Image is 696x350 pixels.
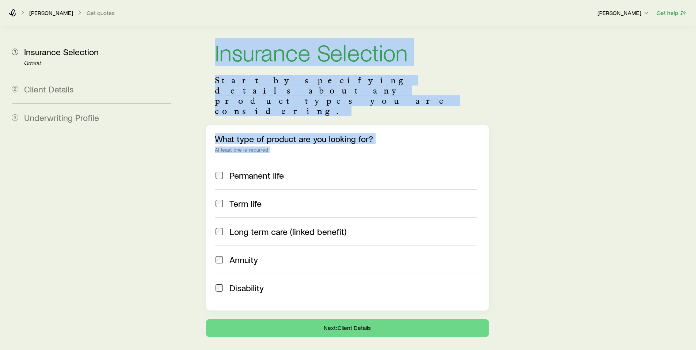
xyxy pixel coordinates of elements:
[597,9,650,16] p: [PERSON_NAME]
[229,227,346,237] span: Long term care (linked benefit)
[216,172,223,179] input: Permanent life
[12,49,18,55] span: 1
[216,200,223,207] input: Term life
[215,147,480,153] div: At least one is required
[229,283,264,293] span: Disability
[12,114,18,121] span: 3
[24,46,99,57] span: Insurance Selection
[216,284,223,292] input: Disability
[86,9,115,16] button: Get quotes
[12,86,18,92] span: 2
[215,134,480,144] p: What type of product are you looking for?
[206,319,488,337] button: Next: Client Details
[215,75,480,116] p: Start by specifying details about any product types you are considering.
[229,255,258,265] span: Annuity
[24,60,171,66] p: Current
[24,112,99,123] span: Underwriting Profile
[229,170,284,180] span: Permanent life
[597,9,650,18] button: [PERSON_NAME]
[229,198,262,209] span: Term life
[29,9,73,16] p: [PERSON_NAME]
[216,256,223,263] input: Annuity
[24,84,74,94] span: Client Details
[656,9,687,17] button: Get help
[216,228,223,235] input: Long term care (linked benefit)
[215,40,480,64] h1: Insurance Selection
